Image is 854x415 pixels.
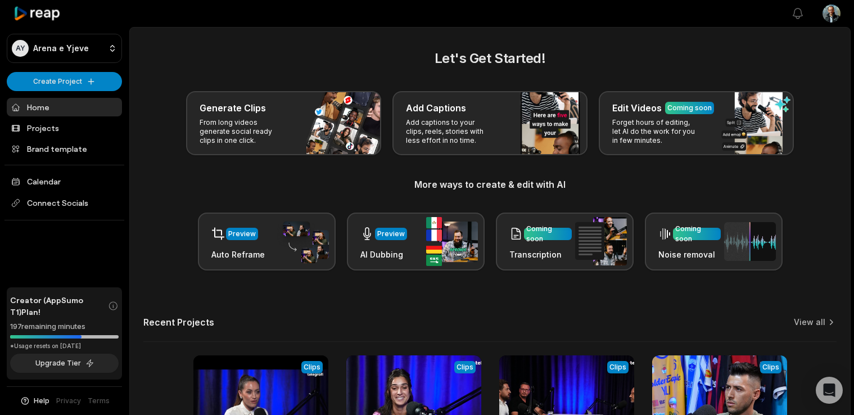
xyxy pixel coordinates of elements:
[10,342,119,350] div: *Usage resets on [DATE]
[228,229,256,239] div: Preview
[12,40,29,57] div: AY
[34,396,49,406] span: Help
[509,249,572,260] h3: Transcription
[33,43,89,53] p: Arena e Yjeve
[526,224,570,244] div: Coming soon
[724,222,776,261] img: noise_removal.png
[406,118,493,145] p: Add captions to your clips, reels, stories with less effort in no time.
[200,118,287,145] p: From long videos generate social ready clips in one click.
[143,48,837,69] h2: Let's Get Started!
[612,101,662,115] h3: Edit Videos
[20,396,49,406] button: Help
[377,229,405,239] div: Preview
[406,101,466,115] h3: Add Captions
[575,217,627,265] img: transcription.png
[7,119,122,137] a: Projects
[7,172,122,191] a: Calendar
[10,354,119,373] button: Upgrade Tier
[816,377,843,404] div: Open Intercom Messenger
[7,98,122,116] a: Home
[10,321,119,332] div: 197 remaining minutes
[277,220,329,264] img: auto_reframe.png
[7,72,122,91] button: Create Project
[794,317,825,328] a: View all
[7,193,122,213] span: Connect Socials
[200,101,266,115] h3: Generate Clips
[612,118,699,145] p: Forget hours of editing, let AI do the work for you in few minutes.
[143,178,837,191] h3: More ways to create & edit with AI
[658,249,721,260] h3: Noise removal
[360,249,407,260] h3: AI Dubbing
[7,139,122,158] a: Brand template
[56,396,81,406] a: Privacy
[675,224,719,244] div: Coming soon
[426,217,478,266] img: ai_dubbing.png
[667,103,712,113] div: Coming soon
[88,396,110,406] a: Terms
[10,294,108,318] span: Creator (AppSumo T1) Plan!
[143,317,214,328] h2: Recent Projects
[211,249,265,260] h3: Auto Reframe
